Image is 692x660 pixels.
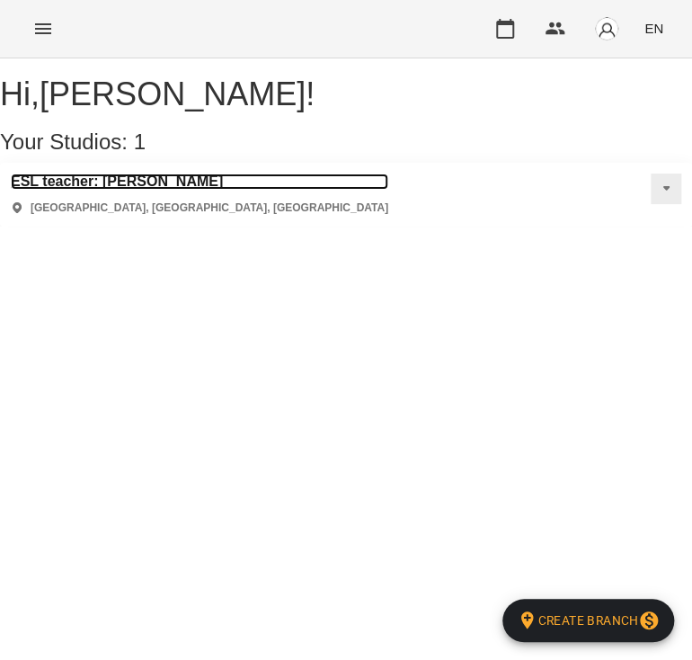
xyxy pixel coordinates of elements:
button: EN [637,12,670,45]
img: avatar_s.png [594,16,619,41]
span: EN [644,19,663,38]
button: Menu [22,7,65,50]
p: [GEOGRAPHIC_DATA], [GEOGRAPHIC_DATA], [GEOGRAPHIC_DATA] [31,201,388,216]
a: ESL teacher: [PERSON_NAME] [11,174,388,190]
span: 1 [134,129,146,154]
